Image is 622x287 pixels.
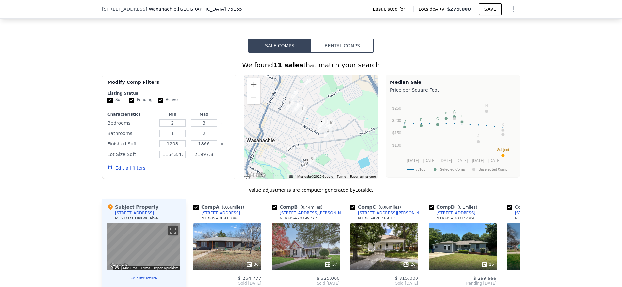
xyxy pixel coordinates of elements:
a: Open this area in Google Maps (opens a new window) [109,262,130,270]
div: Comp D [429,204,480,210]
text: D [403,119,406,123]
text: H [485,103,488,107]
a: [STREET_ADDRESS] [429,210,475,216]
span: , [GEOGRAPHIC_DATA] 75165 [176,7,242,12]
div: [STREET_ADDRESS][PERSON_NAME] [358,210,426,216]
div: 120 Lake Park Ave [318,118,325,129]
div: 209 E Ross St [291,90,298,101]
span: 0.66 [223,205,232,210]
text: Subject [497,148,509,152]
text: E [461,114,463,118]
div: Max [189,112,218,117]
div: 15 [481,261,494,268]
span: $ 299,999 [473,276,497,281]
text: F [420,118,422,122]
span: $ 264,777 [238,276,261,281]
span: Sold [DATE] [193,281,261,286]
span: $ 315,000 [395,276,418,281]
div: [STREET_ADDRESS][PERSON_NAME] [515,210,583,216]
span: , Waxahachie [147,6,242,12]
text: 75165 [416,167,425,172]
svg: A chart. [390,95,516,176]
a: Terms (opens in new tab) [141,266,150,270]
button: Clear [221,132,223,135]
input: Sold [107,98,113,103]
input: Active [158,98,163,103]
a: [STREET_ADDRESS][PERSON_NAME] [350,210,426,216]
div: 212 Briggs St [286,100,294,111]
div: Modify Comp Filters [107,79,231,91]
span: Pending [DATE] [429,281,497,286]
button: Keyboard shortcuts [289,175,293,178]
text: Unselected Comp [479,167,507,172]
span: Sold [DATE] [272,281,340,286]
div: 1107 E Marvin Ave [328,120,335,131]
button: SAVE [479,3,502,15]
div: Price per Square Foot [390,85,516,95]
div: Listing Status [107,91,231,96]
span: Map data ©2025 Google [297,175,333,178]
span: Sold [DATE] [507,281,575,286]
div: 318 Mckenzie St [299,106,306,117]
button: Show Options [507,3,520,16]
text: I [502,127,503,131]
div: MLS Data Unavailable [115,216,158,221]
img: Google [246,171,267,179]
div: NTREIS # 20843819 [515,216,552,221]
button: Map Data [123,266,137,270]
text: [DATE] [423,159,436,163]
div: [STREET_ADDRESS] [115,210,154,216]
text: $100 [392,143,401,148]
div: Comp A [193,204,247,210]
div: Map [107,223,180,270]
a: [STREET_ADDRESS] [193,210,240,216]
button: Edit structure [107,276,180,281]
div: Bathrooms [107,129,155,138]
text: A [453,109,456,113]
a: Open this area in Google Maps (opens a new window) [246,171,267,179]
button: Edit all filters [107,165,145,171]
text: [DATE] [456,159,468,163]
a: Report a problem [154,266,178,270]
div: Subject Property [107,204,158,210]
span: Sold [DATE] [350,281,418,286]
span: ( miles) [298,205,325,210]
div: 500 Williams St [295,102,302,113]
div: Median Sale [390,79,516,85]
text: J [477,134,479,138]
text: $200 [392,118,401,123]
text: $150 [392,131,401,135]
span: 0.1 [459,205,465,210]
text: K [502,123,504,127]
div: Characteristics [107,112,155,117]
text: G [453,111,456,115]
span: [STREET_ADDRESS] [102,6,147,12]
span: $279,000 [447,7,471,12]
text: [DATE] [472,159,484,163]
a: Report a map error [350,175,376,178]
text: [DATE] [440,159,452,163]
div: We found that match your search [102,60,520,69]
text: [DATE] [407,159,419,163]
span: ( miles) [376,205,403,210]
label: Sold [107,97,124,103]
div: [STREET_ADDRESS] [201,210,240,216]
div: 405 Richmond Ln [304,77,311,88]
text: Selected Comp [440,167,465,172]
button: Zoom in [247,78,260,91]
text: B [445,111,447,115]
button: Zoom out [247,91,260,104]
label: Pending [129,97,153,103]
div: Comp E [507,204,558,210]
div: Bedrooms [107,118,155,128]
text: [DATE] [488,159,501,163]
div: 26 [403,261,416,268]
span: Last Listed for [373,6,408,12]
a: Terms (opens in new tab) [337,175,346,178]
button: Sale Comps [248,39,311,53]
div: Comp C [350,204,403,210]
div: NTREIS # 20811080 [201,216,239,221]
label: Active [158,97,178,103]
text: C [436,117,439,121]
